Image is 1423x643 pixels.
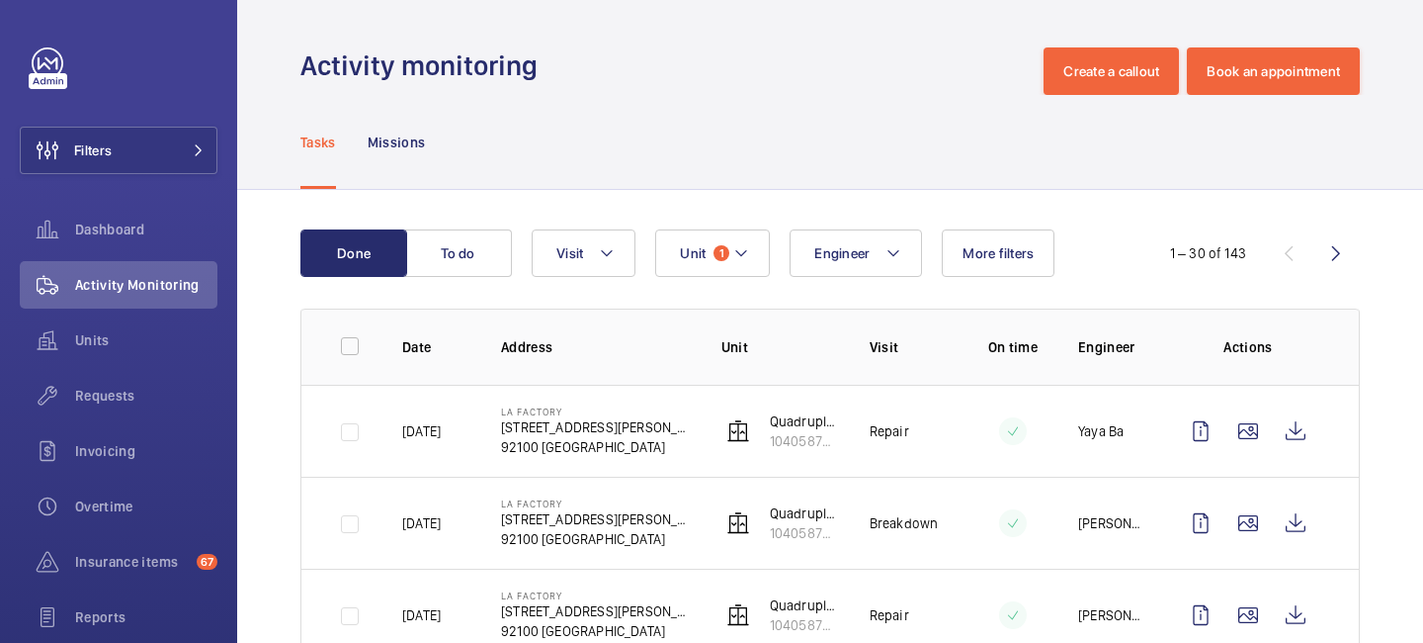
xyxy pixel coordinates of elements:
span: Unit [680,245,706,261]
span: More filters [963,245,1034,261]
img: elevator.svg [726,603,750,627]
p: Repair [870,421,909,441]
button: Unit1 [655,230,770,277]
span: 1 [713,245,729,261]
p: Missions [368,133,426,152]
h1: Activity monitoring [300,47,549,84]
p: [DATE] [402,421,441,441]
p: Engineer [1078,337,1145,357]
p: 10405877-2 [770,615,838,635]
p: 92100 [GEOGRAPHIC_DATA] [501,529,690,549]
p: Breakdown [870,513,939,533]
p: [STREET_ADDRESS][PERSON_NAME] [501,601,690,621]
span: Reports [75,607,217,627]
div: 1 – 30 of 143 [1170,243,1246,263]
p: Quadruplex 2 [770,596,838,615]
p: Date [402,337,469,357]
span: Overtime [75,497,217,516]
p: La Factory [501,498,690,509]
p: La Factory [501,590,690,601]
button: Visit [532,230,635,277]
p: Quadruplex 2 [770,504,838,523]
p: 10405877-2 [770,431,838,451]
p: [PERSON_NAME] [1078,605,1145,625]
span: Invoicing [75,441,217,461]
p: [PERSON_NAME] [1078,513,1145,533]
button: Create a callout [1044,47,1179,95]
span: Units [75,330,217,350]
p: [STREET_ADDRESS][PERSON_NAME] [501,509,690,529]
p: 10405877-2 [770,523,838,543]
p: Address [501,337,690,357]
p: Actions [1177,337,1319,357]
p: Unit [721,337,838,357]
p: [STREET_ADDRESS][PERSON_NAME] [501,417,690,437]
span: 67 [197,554,217,570]
span: Activity Monitoring [75,275,217,295]
p: 92100 [GEOGRAPHIC_DATA] [501,437,690,457]
button: Done [300,230,407,277]
p: Tasks [300,133,336,152]
img: elevator.svg [726,511,750,535]
p: Repair [870,605,909,625]
button: Book an appointment [1187,47,1360,95]
span: Engineer [814,245,870,261]
p: [DATE] [402,513,441,533]
button: Engineer [790,230,922,277]
span: Filters [74,140,112,160]
p: 92100 [GEOGRAPHIC_DATA] [501,621,690,641]
button: More filters [942,230,1054,277]
p: Visit [870,337,948,357]
span: Requests [75,386,217,406]
span: Insurance items [75,552,189,572]
span: Dashboard [75,220,217,239]
p: La Factory [501,406,690,417]
button: To do [405,230,512,277]
p: [DATE] [402,605,441,625]
p: Quadruplex 2 [770,412,838,431]
p: Yaya Ba [1078,421,1124,441]
button: Filters [20,127,217,174]
img: elevator.svg [726,419,750,443]
p: On time [979,337,1046,357]
span: Visit [556,245,583,261]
